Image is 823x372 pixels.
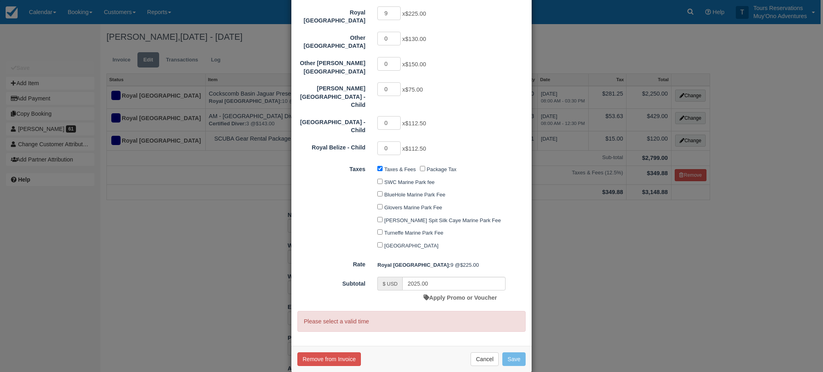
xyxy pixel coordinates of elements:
span: $225.00 [405,10,426,17]
span: x [402,10,426,17]
input: Hopkins Bay Resort - Child [377,82,401,96]
label: Other Placencia Area Resort [291,31,371,50]
button: Save [502,352,526,366]
p: Please select a valid time [297,311,526,332]
a: Apply Promo or Voucher [424,294,497,301]
span: $75.00 [405,86,423,93]
label: SWC Marine Park fee [384,179,434,185]
label: Turneffe Marine Park Fee [384,230,443,236]
label: Taxes & Fees [384,166,416,172]
span: $150.00 [405,61,426,67]
div: 9 @ [371,258,532,272]
span: x [402,120,426,127]
input: Royal Belize - Child [377,141,401,155]
input: Thatch Caye Resort - Child [377,116,401,130]
span: $225.00 [460,262,479,268]
span: x [402,86,423,93]
label: Royal Belize [291,6,371,25]
label: Glovers Marine Park Fee [384,204,442,211]
strong: Royal Belize [377,262,450,268]
label: Thatch Caye Resort - Child [291,115,371,135]
label: [GEOGRAPHIC_DATA] [384,243,438,249]
label: Hopkins Bay Resort - Child [291,82,371,109]
button: Cancel [471,352,499,366]
input: Royal Belize [377,6,401,20]
label: Royal Belize - Child [291,141,371,152]
span: x [402,61,426,67]
span: x [402,36,426,42]
label: Rate [291,258,371,269]
span: $112.50 [405,145,426,152]
label: [PERSON_NAME] Spit Silk Caye Marine Park Fee [384,217,501,223]
button: Remove from Invoice [297,352,361,366]
label: Package Tax [427,166,457,172]
label: Subtotal [291,277,371,288]
input: Other Placencia Area Resort [377,32,401,45]
span: $130.00 [405,36,426,42]
label: BlueHole Marine Park Fee [384,192,445,198]
span: $112.50 [405,120,426,127]
span: x [402,145,426,152]
label: Taxes [291,162,371,174]
small: $ USD [383,281,397,287]
label: Other Hopkins Area Resort [291,56,371,76]
input: Other Hopkins Area Resort [377,57,401,71]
